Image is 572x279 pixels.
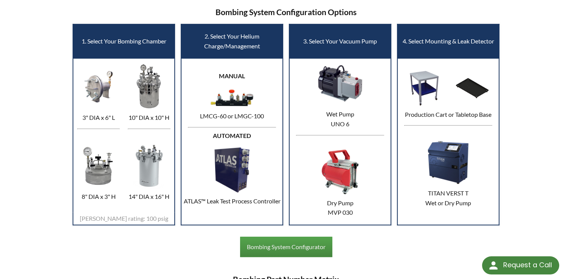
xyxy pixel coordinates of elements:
img: Tabletop Base [453,69,491,107]
td: 3. Select Your Vacuum Pump [289,24,391,58]
p: 10" DIA x 10" H [126,113,172,122]
p: 14" DIA x 16" H [126,192,172,201]
p: Wet Pump UNO 6 [291,109,389,129]
img: 14" x 19" Bombing Chamber [126,142,172,189]
a: Bombing System Configurator [240,237,332,257]
img: UNO 6 Vacuum Pump [316,60,364,107]
p: 8" DIA x 3" H [75,192,122,201]
p: TITAN VERST T Wet or Dry Pump [400,188,497,208]
strong: AUTOMATED [213,132,251,139]
div: Request a Call [482,256,559,274]
h3: Bombing System Configuration Options [73,7,499,18]
p: LMCG-60 or LMGC-100 [183,111,281,121]
span: [PERSON_NAME] rating: 100 psig [80,215,168,222]
img: 10" x 10" Bombing Chamber [126,63,172,110]
img: Manual Charge Management [208,87,256,109]
p: 3" DIA x 6" L [75,113,122,122]
img: Automated Charge Management [208,146,256,194]
td: 1. Select Your Bombing Chamber [73,24,175,58]
strong: MANUAL [219,72,245,79]
img: TITAN VERSA T [425,139,472,186]
p: ATLAS™ Leak Test Process Controller [183,196,281,206]
img: 8" x 3" Bombing Chamber [75,142,122,189]
p: Dry Pump MVP 030 [291,198,389,217]
img: round button [487,259,499,271]
img: 3" x 8" Bombing Chamber [75,63,122,110]
td: 2. Select Your Helium Charge/Management [181,24,283,58]
td: 4. Select Mounting & Leak Detector [397,24,499,58]
div: Request a Call [503,256,552,274]
img: MVP 030 Vacuum Pump [316,148,364,195]
p: Production Cart or Tabletop Base [400,110,497,119]
img: Production Cart [405,69,443,107]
